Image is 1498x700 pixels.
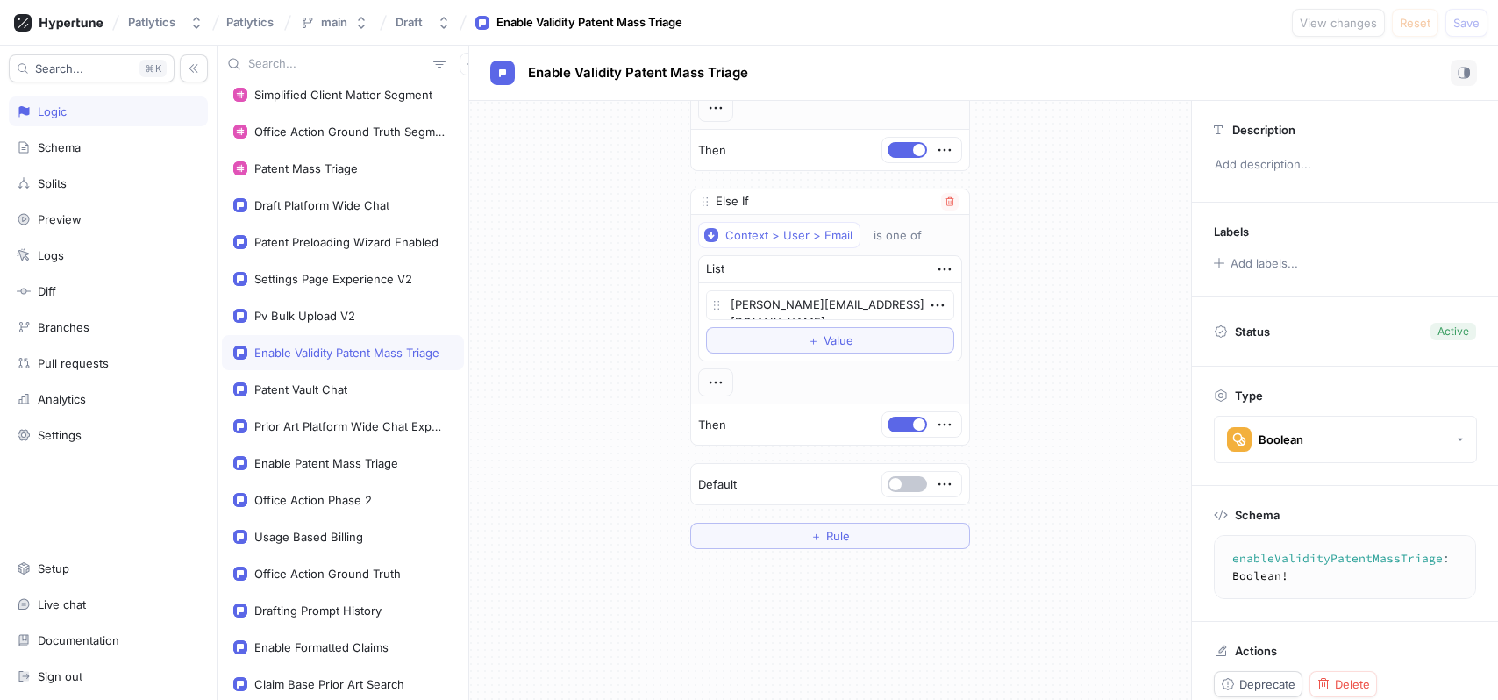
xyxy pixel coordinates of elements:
div: Office Action Ground Truth [254,567,401,581]
textarea: [PERSON_NAME][EMAIL_ADDRESS][DOMAIN_NAME] [706,290,954,320]
div: Analytics [38,392,86,406]
span: ＋ [810,531,822,541]
div: Office Action Ground Truth Segment [254,125,446,139]
span: Rule [826,531,850,541]
div: Enable Patent Mass Triage [254,456,398,470]
div: main [321,15,347,30]
button: is one of [866,222,947,248]
input: Search... [248,55,426,73]
div: Patent Preloading Wizard Enabled [254,235,439,249]
div: Active [1437,324,1469,339]
span: Patlytics [226,16,274,28]
div: Draft [396,15,423,30]
span: ＋ [808,335,819,346]
div: Sign out [38,669,82,683]
div: Patent Vault Chat [254,382,347,396]
span: Value [824,335,853,346]
div: Diff [38,284,56,298]
div: Logs [38,248,64,262]
div: Setup [38,561,69,575]
div: Enable Formatted Claims [254,640,389,654]
button: main [293,8,375,37]
div: Add labels... [1230,258,1298,269]
button: Delete [1309,671,1377,697]
div: Draft Platform Wide Chat [254,198,389,212]
button: Draft [389,8,458,37]
div: Enable Validity Patent Mass Triage [254,346,439,360]
p: Add description... [1207,150,1483,180]
button: Add labels... [1208,252,1302,275]
span: View changes [1300,18,1377,28]
p: Default [698,476,737,494]
p: Else If [716,193,749,211]
p: Status [1235,319,1270,344]
p: Then [698,142,726,160]
span: Reset [1400,18,1430,28]
div: Enable Validity Patent Mass Triage [496,14,682,32]
button: ＋Value [706,327,954,354]
button: Patlytics [121,8,210,37]
div: Documentation [38,633,119,647]
div: Splits [38,176,67,190]
button: View changes [1292,9,1385,37]
div: Pull requests [38,356,109,370]
button: Save [1445,9,1487,37]
p: Then [698,417,726,434]
div: Logic [38,104,67,118]
span: Deprecate [1239,679,1295,689]
button: Search...K [9,54,175,82]
span: Delete [1335,679,1370,689]
div: K [139,60,167,77]
div: Settings Page Experience V2 [254,272,412,286]
button: Reset [1392,9,1438,37]
span: Save [1453,18,1480,28]
p: Description [1232,123,1295,137]
button: Deprecate [1214,671,1302,697]
div: Branches [38,320,89,334]
button: ＋Rule [690,523,970,549]
div: Prior Art Platform Wide Chat Experience [254,419,446,433]
button: Context > User > Email [698,222,860,248]
p: Labels [1214,225,1249,239]
a: Documentation [9,625,208,655]
div: Boolean [1259,432,1303,447]
p: Type [1235,389,1263,403]
div: Schema [38,140,81,154]
div: List [706,261,724,278]
div: Pv Bulk Upload V2 [254,309,355,323]
div: Preview [38,212,82,226]
button: Boolean [1214,416,1477,463]
div: Patent Mass Triage [254,161,358,175]
div: Settings [38,428,82,442]
span: Search... [35,63,83,74]
p: Actions [1235,644,1277,658]
div: Patlytics [128,15,175,30]
div: Drafting Prompt History [254,604,382,618]
div: Claim Base Prior Art Search [254,677,404,691]
div: Simplified Client Matter Segment [254,88,432,102]
div: Live chat [38,597,86,611]
div: is one of [874,228,922,243]
div: Context > User > Email [725,228,852,243]
div: Office Action Phase 2 [254,493,372,507]
p: Schema [1235,508,1280,522]
div: Usage Based Billing [254,530,363,544]
span: Enable Validity Patent Mass Triage [528,66,748,80]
